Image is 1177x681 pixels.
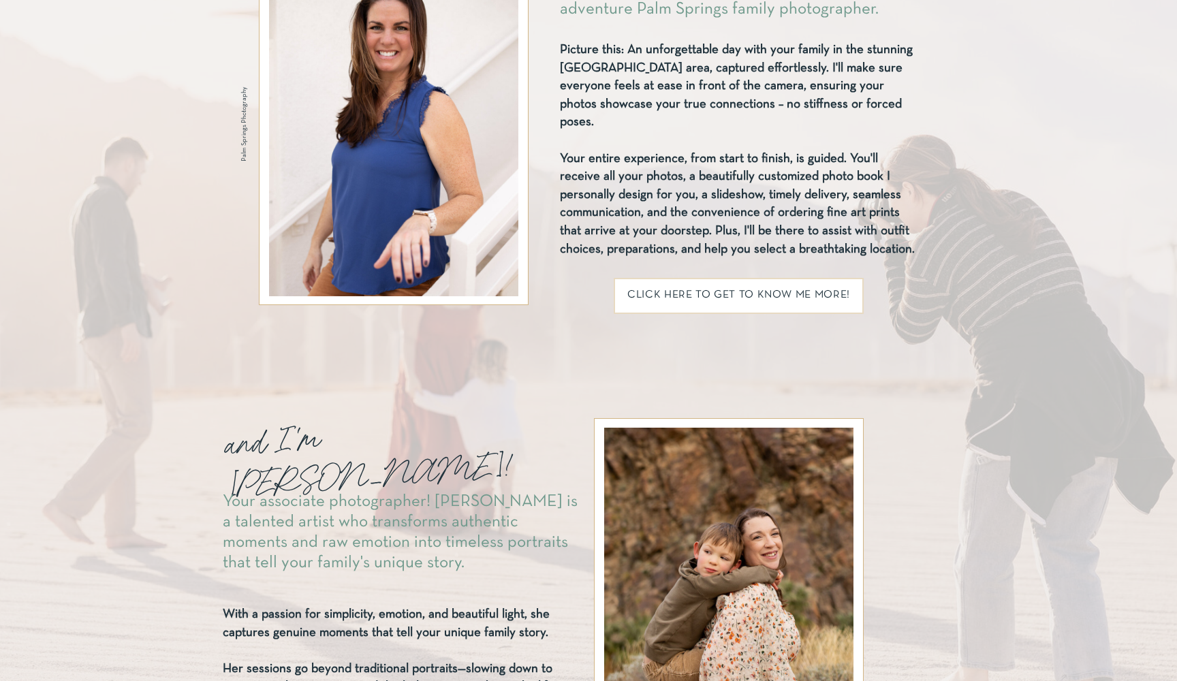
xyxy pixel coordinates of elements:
[625,289,852,305] a: click here TO GET TO KNOW ME MORE!
[223,492,580,575] p: Your associate photographer! [PERSON_NAME] is a talented artist who transforms authentic moments ...
[241,35,255,161] h2: Palm Springs Photography
[560,44,915,255] b: Picture this: An unforgettable day with your family in the stunning [GEOGRAPHIC_DATA] area, captu...
[223,405,514,471] p: and I'm [PERSON_NAME]!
